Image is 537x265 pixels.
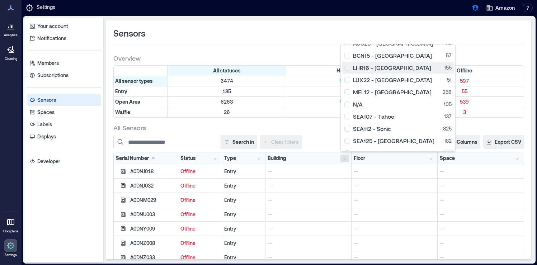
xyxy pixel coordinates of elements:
p: Cleaning [5,57,17,61]
p: 185 [169,88,284,95]
div: Filter by Type: Open Area & Status: Healthy [286,97,405,107]
div: Type [224,155,236,162]
p: -- [354,254,435,261]
p: -- [354,240,435,247]
p: Notifications [37,35,66,42]
button: Amazon [484,2,517,14]
p: Offline [180,197,220,204]
div: A0DNJ032 [130,182,176,189]
p: 130 [288,88,403,95]
p: 5877 [288,77,403,85]
p: Offline [180,182,220,189]
p: Offline [180,240,220,247]
p: -- [268,168,349,175]
p: Developer [37,158,60,165]
p: Your account [37,23,68,30]
div: A0DNY009 [130,225,176,232]
div: A0DNJ018 [130,168,176,175]
a: Subscriptions [27,70,101,81]
p: -- [268,182,349,189]
div: Entry [224,240,263,247]
p: -- [354,182,435,189]
p: Floorplans [3,229,18,233]
p: 55 [407,88,522,95]
p: Settings [5,253,17,257]
span: Sensors [113,28,145,39]
div: Filter by Type: Waffle & Status: Healthy [286,107,405,117]
p: 23 [288,109,403,116]
div: Entry [224,197,263,204]
p: 5724 [288,98,403,105]
div: Space [440,155,455,162]
p: -- [354,168,435,175]
a: Analytics [2,17,20,39]
p: Offline [180,168,220,175]
p: 26 [169,109,284,116]
a: Displays [27,131,101,142]
a: Members [27,57,101,69]
div: Filter by Type: Open Area [114,97,168,107]
div: Entry [224,168,263,175]
p: -- [354,225,435,232]
div: Entry [224,211,263,218]
div: Entry [224,182,263,189]
p: 6263 [169,98,284,105]
div: A0DNU003 [130,211,176,218]
a: Spaces [27,107,101,118]
div: Entry [224,254,263,261]
div: All statuses [168,66,286,76]
p: Offline [180,254,220,261]
p: Offline [180,225,220,232]
a: Notifications [27,33,101,44]
p: 6474 [169,77,284,85]
button: Clear Filters [260,135,302,149]
p: Displays [37,133,56,140]
p: -- [440,211,522,218]
div: Status [180,155,196,162]
div: Serial Number [116,155,156,162]
a: Settings [2,237,19,259]
p: 3 [407,109,522,116]
p: -- [440,254,522,261]
div: Filter by Type: Waffle [114,107,168,117]
p: Spaces [37,109,55,116]
div: Filter by Status: Offline [405,66,524,76]
div: A0DNM029 [130,197,176,204]
div: Filter by Status: Healthy [286,66,405,76]
div: Filter by Type: Entry [114,86,168,96]
div: Entry [224,225,263,232]
div: A0DNZ008 [130,240,176,247]
p: -- [268,254,349,261]
p: -- [268,240,349,247]
a: Sensors [27,94,101,106]
a: Cleaning [2,41,20,63]
p: 597 [407,77,522,85]
p: Members [37,60,59,67]
p: -- [268,225,349,232]
a: Floorplans [1,213,20,236]
span: Overview [113,54,141,62]
div: Filter by Type: Entry & Status: Offline [405,86,524,96]
p: Sensors [37,96,56,104]
p: Subscriptions [37,72,69,79]
span: Amazon [495,4,515,11]
p: -- [440,225,522,232]
div: Floor [354,155,365,162]
p: -- [354,197,435,204]
div: Filter by Type: Waffle & Status: Offline [405,107,524,117]
p: -- [440,168,522,175]
div: Building [268,155,286,162]
button: Columns [445,135,480,149]
p: Analytics [4,33,18,37]
p: 539 [407,98,522,105]
span: All Sensors [113,123,146,132]
p: Labels [37,121,52,128]
div: Filter by Type: Entry & Status: Healthy [286,86,405,96]
p: -- [440,182,522,189]
a: Developer [27,156,101,167]
p: -- [440,197,522,204]
div: All sensor types [114,76,168,86]
p: -- [354,211,435,218]
a: Your account [27,20,101,32]
button: Export CSV [483,135,524,149]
